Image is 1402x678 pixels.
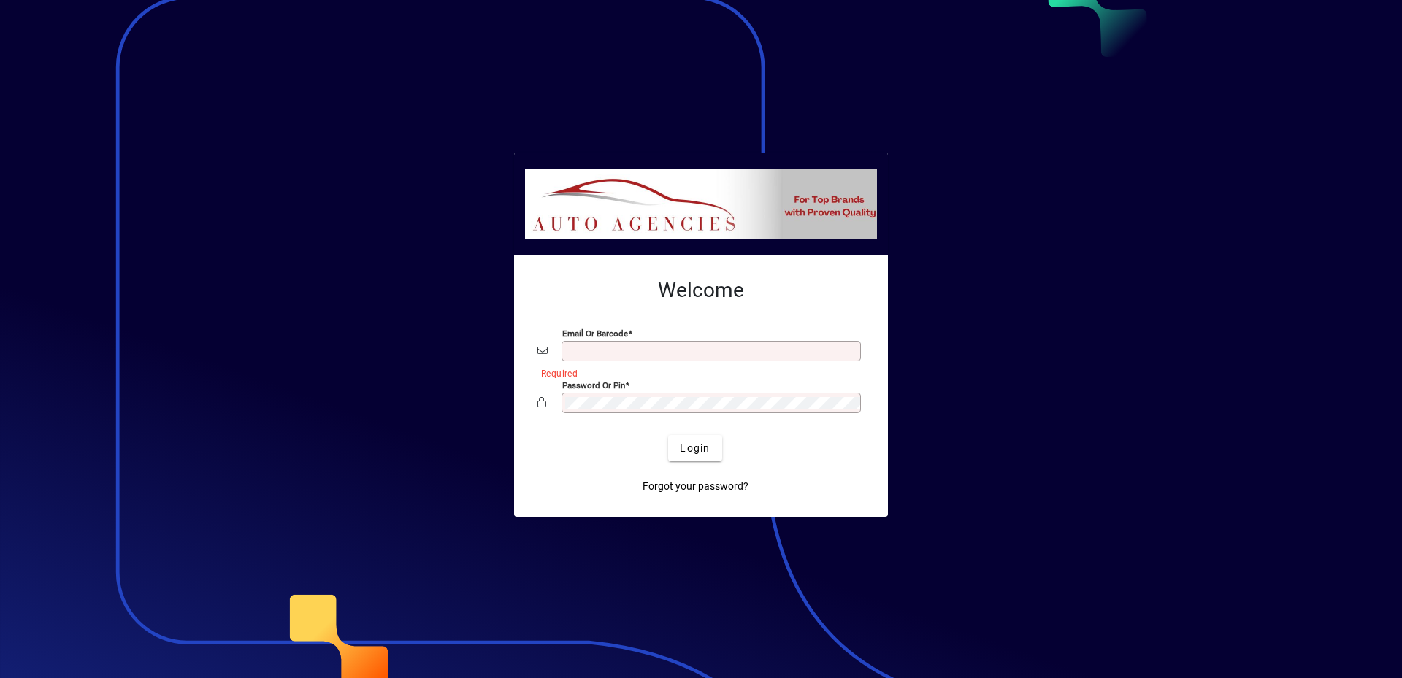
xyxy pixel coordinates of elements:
[637,473,754,499] a: Forgot your password?
[562,380,625,390] mat-label: Password or Pin
[541,365,853,380] mat-error: Required
[643,479,748,494] span: Forgot your password?
[668,435,721,461] button: Login
[537,278,865,303] h2: Welcome
[562,328,628,339] mat-label: Email or Barcode
[680,441,710,456] span: Login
